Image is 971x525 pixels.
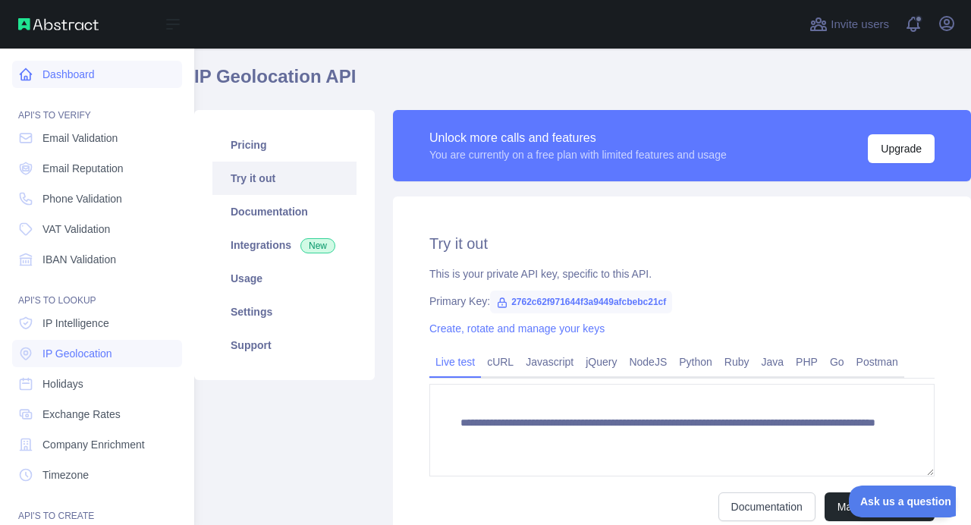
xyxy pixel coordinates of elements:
span: Phone Validation [42,191,122,206]
button: Upgrade [868,134,935,163]
a: PHP [790,350,824,374]
a: cURL [481,350,520,374]
iframe: Toggle Customer Support [849,486,956,517]
a: Usage [212,262,357,295]
a: Company Enrichment [12,431,182,458]
span: Exchange Rates [42,407,121,422]
a: Go [824,350,850,374]
a: Create, rotate and manage your keys [429,322,605,335]
span: Email Reputation [42,161,124,176]
div: This is your private API key, specific to this API. [429,266,935,281]
a: Exchange Rates [12,401,182,428]
a: Dashboard [12,61,182,88]
span: Company Enrichment [42,437,145,452]
a: Documentation [212,195,357,228]
a: Documentation [718,492,815,521]
a: Email Reputation [12,155,182,182]
span: IBAN Validation [42,252,116,267]
span: IP Geolocation [42,346,112,361]
div: API'S TO LOOKUP [12,276,182,307]
div: You are currently on a free plan with limited features and usage [429,147,727,162]
a: Timezone [12,461,182,489]
a: Python [673,350,718,374]
a: IP Intelligence [12,310,182,337]
span: Email Validation [42,130,118,146]
span: Invite users [831,16,889,33]
a: Holidays [12,370,182,398]
a: IP Geolocation [12,340,182,367]
span: 2762c62f971644f3a9449afcbebc21cf [490,291,672,313]
a: Settings [212,295,357,329]
span: Timezone [42,467,89,483]
a: Support [212,329,357,362]
a: Integrations New [212,228,357,262]
a: NodeJS [623,350,673,374]
a: Pricing [212,128,357,162]
h1: IP Geolocation API [194,64,971,101]
div: Unlock more calls and features [429,129,727,147]
div: API'S TO VERIFY [12,91,182,121]
a: IBAN Validation [12,246,182,273]
span: New [300,238,335,253]
span: IP Intelligence [42,316,109,331]
a: Try it out [212,162,357,195]
h2: Try it out [429,233,935,254]
span: VAT Validation [42,222,110,237]
a: Java [756,350,790,374]
button: Invite users [806,12,892,36]
span: Holidays [42,376,83,391]
a: Ruby [718,350,756,374]
div: API'S TO CREATE [12,492,182,522]
a: Phone Validation [12,185,182,212]
button: Make test request [825,492,935,521]
a: Javascript [520,350,580,374]
a: Email Validation [12,124,182,152]
a: Live test [429,350,481,374]
div: Primary Key: [429,294,935,309]
a: jQuery [580,350,623,374]
a: Postman [850,350,904,374]
img: Abstract API [18,18,99,30]
a: VAT Validation [12,215,182,243]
